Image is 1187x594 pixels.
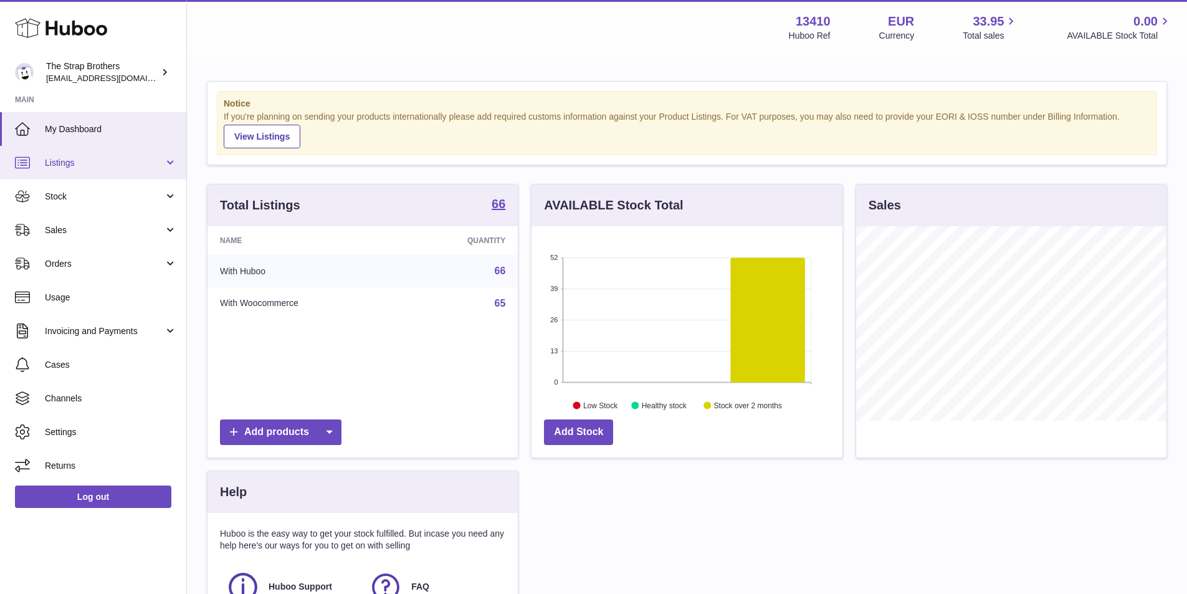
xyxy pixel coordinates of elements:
[45,393,177,405] span: Channels
[45,325,164,337] span: Invoicing and Payments
[224,111,1150,148] div: If you're planning on sending your products internationally please add required customs informati...
[551,285,558,292] text: 39
[1067,13,1172,42] a: 0.00 AVAILABLE Stock Total
[879,30,915,42] div: Currency
[45,292,177,304] span: Usage
[544,419,613,445] a: Add Stock
[45,157,164,169] span: Listings
[45,224,164,236] span: Sales
[45,426,177,438] span: Settings
[46,60,158,84] div: The Strap Brothers
[15,63,34,82] img: internalAdmin-13410@internal.huboo.com
[220,528,505,552] p: Huboo is the easy way to get your stock fulfilled. But incase you need any help here's our ways f...
[551,316,558,323] text: 26
[888,13,914,30] strong: EUR
[492,198,505,213] a: 66
[544,197,683,214] h3: AVAILABLE Stock Total
[411,581,429,593] span: FAQ
[207,287,400,320] td: With Woocommerce
[15,486,171,508] a: Log out
[224,98,1150,110] strong: Notice
[45,258,164,270] span: Orders
[963,30,1018,42] span: Total sales
[207,226,400,255] th: Name
[796,13,831,30] strong: 13410
[400,226,518,255] th: Quantity
[495,298,506,309] a: 65
[1067,30,1172,42] span: AVAILABLE Stock Total
[492,198,505,210] strong: 66
[973,13,1004,30] span: 33.95
[207,255,400,287] td: With Huboo
[551,347,558,355] text: 13
[45,123,177,135] span: My Dashboard
[714,401,782,410] text: Stock over 2 months
[963,13,1018,42] a: 33.95 Total sales
[583,401,618,410] text: Low Stock
[495,266,506,276] a: 66
[869,197,901,214] h3: Sales
[220,419,341,445] a: Add products
[46,73,183,83] span: [EMAIL_ADDRESS][DOMAIN_NAME]
[1133,13,1158,30] span: 0.00
[45,460,177,472] span: Returns
[45,359,177,371] span: Cases
[45,191,164,203] span: Stock
[220,197,300,214] h3: Total Listings
[224,125,300,148] a: View Listings
[269,581,332,593] span: Huboo Support
[220,484,247,501] h3: Help
[551,254,558,261] text: 52
[555,378,558,386] text: 0
[642,401,687,410] text: Healthy stock
[789,30,831,42] div: Huboo Ref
